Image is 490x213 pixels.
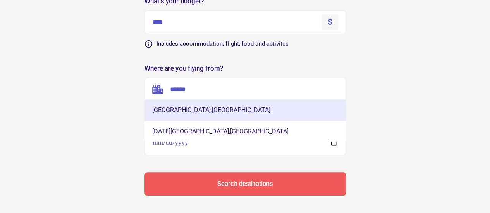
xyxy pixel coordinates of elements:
button: [DATE][GEOGRAPHIC_DATA],[GEOGRAPHIC_DATA] [144,121,346,142]
div: $ [328,17,332,27]
div: Includes accommodation, flight, food and activites [156,41,346,47]
div: Search destinations [217,181,272,187]
button: Search destinations [144,173,346,196]
button: [GEOGRAPHIC_DATA],[GEOGRAPHIC_DATA] [144,99,346,121]
div: Where are you flying from? [144,65,346,72]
